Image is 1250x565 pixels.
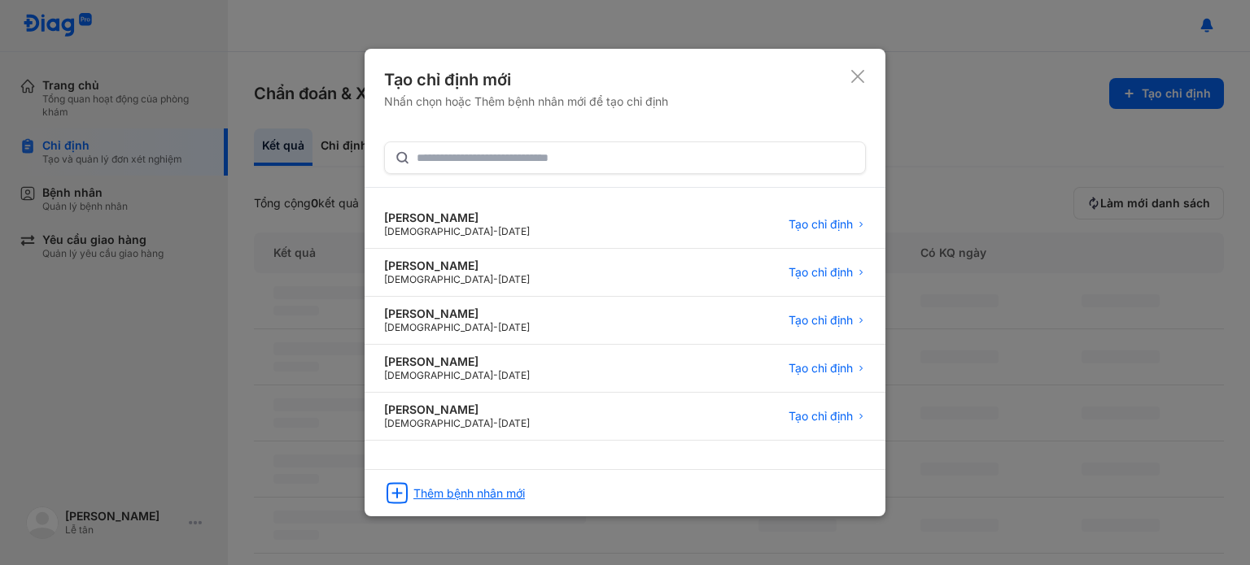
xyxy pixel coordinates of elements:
span: - [493,417,498,429]
div: [PERSON_NAME] [384,354,530,369]
span: Tạo chỉ định [789,265,853,280]
span: - [493,321,498,333]
div: [PERSON_NAME] [384,211,530,225]
span: Tạo chỉ định [789,313,853,328]
span: Tạo chỉ định [789,409,853,424]
span: [DEMOGRAPHIC_DATA] [384,417,493,429]
span: [DATE] [498,225,530,237]
span: Tạo chỉ định [789,217,853,232]
div: [PERSON_NAME] [384,402,530,417]
span: [DEMOGRAPHIC_DATA] [384,369,493,381]
span: [DATE] [498,273,530,285]
span: [DATE] [498,321,530,333]
div: Nhấn chọn hoặc Thêm bệnh nhân mới để tạo chỉ định [384,94,668,109]
span: [DEMOGRAPHIC_DATA] [384,273,493,285]
div: [PERSON_NAME] [384,259,530,273]
div: Tạo chỉ định mới [384,68,668,91]
span: [DEMOGRAPHIC_DATA] [384,321,493,333]
span: Tạo chỉ định [789,361,853,376]
span: - [493,273,498,285]
span: [DATE] [498,417,530,429]
span: [DEMOGRAPHIC_DATA] [384,225,493,237]
div: Thêm bệnh nhân mới [413,486,525,501]
span: - [493,225,498,237]
span: [DATE] [498,369,530,381]
span: - [493,369,498,381]
div: [PERSON_NAME] [384,306,530,321]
